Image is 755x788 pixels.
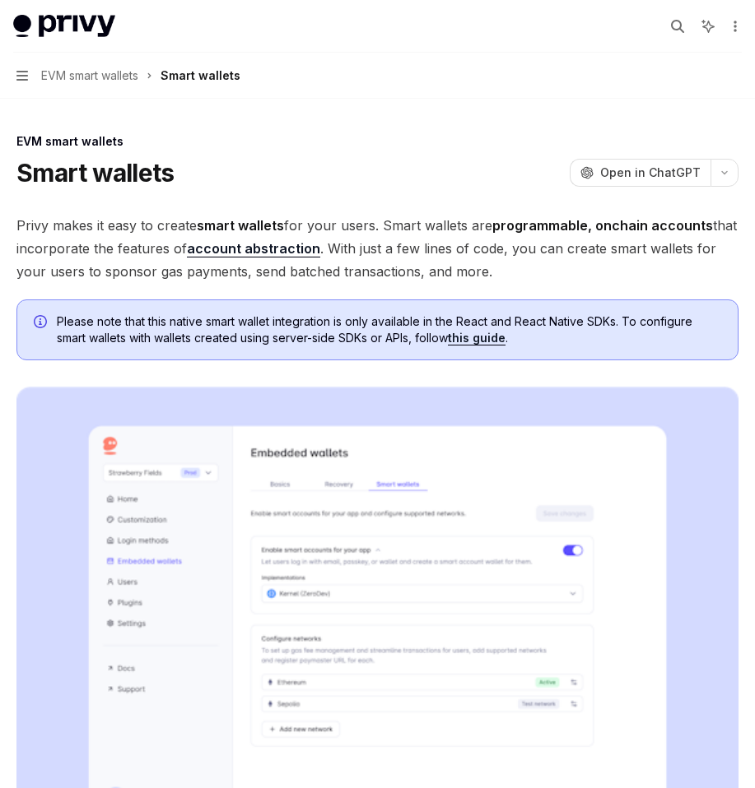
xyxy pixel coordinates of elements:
[570,159,711,187] button: Open in ChatGPT
[16,133,739,150] div: EVM smart wallets
[57,313,721,346] span: Please note that this native smart wallet integration is only available in the React and React Na...
[600,165,701,181] span: Open in ChatGPT
[34,315,50,331] svg: Info
[448,331,506,345] a: this guide
[197,217,284,234] strong: smart wallets
[161,66,240,86] div: Smart wallets
[725,15,742,38] button: More actions
[492,217,713,234] strong: programmable, onchain accounts
[16,158,174,188] h1: Smart wallets
[187,240,320,257] a: account abstraction
[13,15,115,38] img: light logo
[41,66,138,86] span: EVM smart wallets
[16,214,739,283] span: Privy makes it easy to create for your users. Smart wallets are that incorporate the features of ...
